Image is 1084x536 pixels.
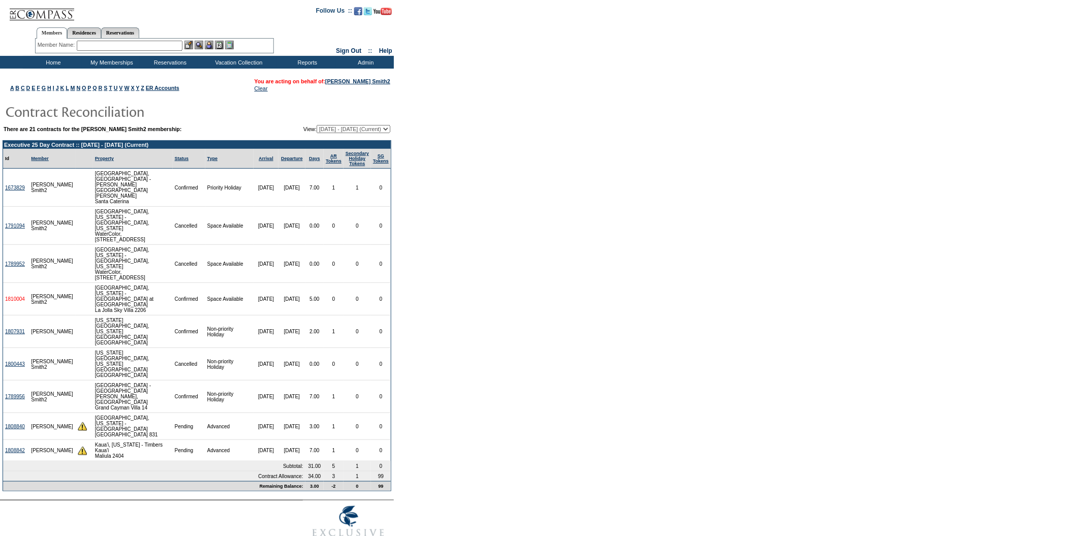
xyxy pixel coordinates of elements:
[3,149,29,169] td: Id
[173,245,205,283] td: Cancelled
[205,41,213,49] img: Impersonate
[344,413,371,440] td: 0
[173,348,205,381] td: Cancelled
[31,156,49,161] a: Member
[125,85,130,91] a: W
[5,223,25,229] a: 1791094
[95,156,114,161] a: Property
[379,47,392,54] a: Help
[278,413,305,440] td: [DATE]
[101,27,139,38] a: Reservations
[119,85,122,91] a: V
[21,85,25,91] a: C
[3,481,305,491] td: Remaining Balance:
[5,185,25,191] a: 1673829
[305,461,324,471] td: 31.00
[278,169,305,207] td: [DATE]
[29,245,75,283] td: [PERSON_NAME] Smith2
[29,207,75,245] td: [PERSON_NAME] Smith2
[175,156,189,161] a: Status
[29,440,75,461] td: [PERSON_NAME]
[205,316,254,348] td: Non-priority Holiday
[87,85,91,91] a: P
[136,85,139,91] a: Y
[29,348,75,381] td: [PERSON_NAME] Smith2
[93,381,173,413] td: [GEOGRAPHIC_DATA] - [GEOGRAPHIC_DATA][PERSON_NAME], [GEOGRAPHIC_DATA] Grand Cayman Villa 14
[278,440,305,461] td: [DATE]
[5,424,25,429] a: 1808840
[56,85,59,91] a: J
[364,7,372,15] img: Follow us on Twitter
[29,413,75,440] td: [PERSON_NAME]
[4,126,182,132] b: There are 21 contracts for the [PERSON_NAME] Smith2 membership:
[325,78,390,84] a: [PERSON_NAME] Smith2
[371,245,391,283] td: 0
[23,56,81,69] td: Home
[305,283,324,316] td: 5.00
[37,85,40,91] a: F
[324,283,344,316] td: 0
[29,381,75,413] td: [PERSON_NAME] Smith2
[324,316,344,348] td: 1
[29,316,75,348] td: [PERSON_NAME]
[173,207,205,245] td: Cancelled
[5,329,25,334] a: 1807931
[305,207,324,245] td: 0.00
[141,85,144,91] a: Z
[364,10,372,16] a: Follow us on Twitter
[5,394,25,399] a: 1789956
[205,169,254,207] td: Priority Holiday
[15,85,19,91] a: B
[5,296,25,302] a: 1810004
[146,85,179,91] a: ER Accounts
[344,169,371,207] td: 1
[254,207,278,245] td: [DATE]
[278,348,305,381] td: [DATE]
[344,440,371,461] td: 0
[205,245,254,283] td: Space Available
[371,283,391,316] td: 0
[205,283,254,316] td: Space Available
[305,413,324,440] td: 3.00
[277,56,335,69] td: Reports
[336,47,361,54] a: Sign Out
[324,348,344,381] td: 0
[254,413,278,440] td: [DATE]
[371,471,391,481] td: 99
[324,381,344,413] td: 1
[371,413,391,440] td: 0
[344,283,371,316] td: 0
[93,440,173,461] td: Kaua'i, [US_STATE] - Timbers Kaua'i Maliula 2404
[324,245,344,283] td: 0
[67,27,101,38] a: Residences
[93,245,173,283] td: [GEOGRAPHIC_DATA], [US_STATE] - [GEOGRAPHIC_DATA], [US_STATE] WaterColor, [STREET_ADDRESS]
[104,85,107,91] a: S
[3,471,305,481] td: Contract Allowance:
[255,78,390,84] span: You are acting on behalf of:
[42,85,46,91] a: G
[5,261,25,267] a: 1789952
[344,207,371,245] td: 0
[114,85,118,91] a: U
[254,316,278,348] td: [DATE]
[335,56,394,69] td: Admin
[374,8,392,15] img: Subscribe to our YouTube Channel
[259,156,273,161] a: Arrival
[93,316,173,348] td: [US_STATE][GEOGRAPHIC_DATA], [US_STATE][GEOGRAPHIC_DATA] [GEOGRAPHIC_DATA]
[344,348,371,381] td: 0
[29,283,75,316] td: [PERSON_NAME] Smith2
[99,85,103,91] a: R
[254,440,278,461] td: [DATE]
[374,10,392,16] a: Subscribe to our YouTube Channel
[326,153,342,164] a: ARTokens
[305,245,324,283] td: 0.00
[109,85,112,91] a: T
[10,85,14,91] a: A
[81,56,140,69] td: My Memberships
[371,440,391,461] td: 0
[371,316,391,348] td: 0
[324,440,344,461] td: 1
[205,440,254,461] td: Advanced
[71,85,75,91] a: M
[205,207,254,245] td: Space Available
